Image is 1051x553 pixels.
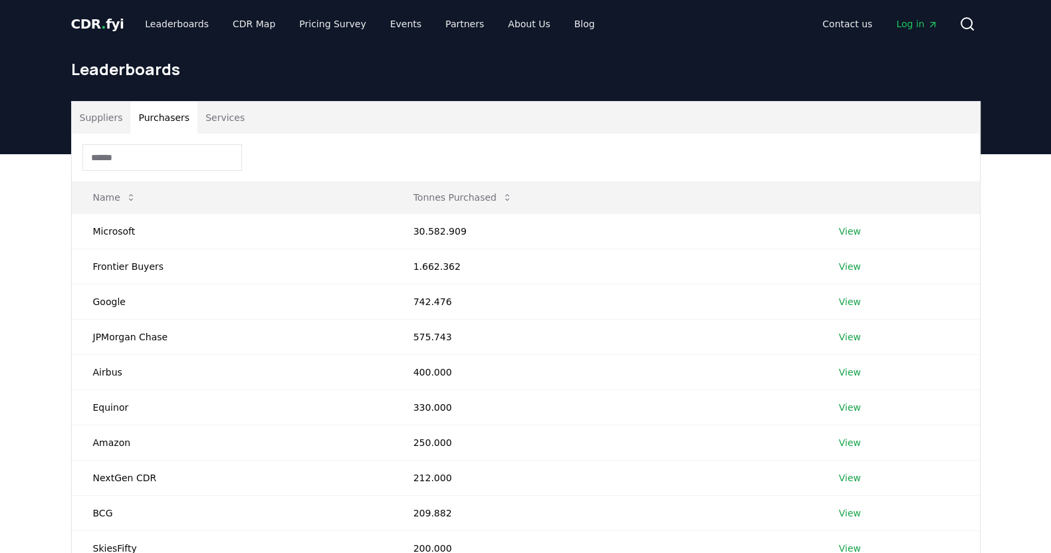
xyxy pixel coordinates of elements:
[812,12,948,36] nav: Main
[71,58,981,80] h1: Leaderboards
[812,12,883,36] a: Contact us
[197,102,253,134] button: Services
[435,12,495,36] a: Partners
[839,506,861,520] a: View
[392,284,818,319] td: 742.476
[71,15,124,33] a: CDR.fyi
[72,354,392,389] td: Airbus
[72,284,392,319] td: Google
[380,12,432,36] a: Events
[839,401,861,414] a: View
[392,495,818,530] td: 209.882
[839,436,861,449] a: View
[72,389,392,425] td: Equinor
[839,471,861,485] a: View
[72,425,392,460] td: Amazon
[130,102,197,134] button: Purchasers
[839,366,861,379] a: View
[222,12,286,36] a: CDR Map
[289,12,376,36] a: Pricing Survey
[71,16,124,32] span: CDR fyi
[72,213,392,249] td: Microsoft
[896,17,937,31] span: Log in
[392,425,818,460] td: 250.000
[101,16,106,32] span: .
[839,330,861,344] a: View
[72,102,131,134] button: Suppliers
[392,249,818,284] td: 1.662.362
[72,249,392,284] td: Frontier Buyers
[839,295,861,308] a: View
[392,213,818,249] td: 30.582.909
[82,184,147,211] button: Name
[885,12,948,36] a: Log in
[392,389,818,425] td: 330.000
[564,12,606,36] a: Blog
[839,225,861,238] a: View
[497,12,560,36] a: About Us
[839,260,861,273] a: View
[134,12,605,36] nav: Main
[392,354,818,389] td: 400.000
[403,184,523,211] button: Tonnes Purchased
[72,495,392,530] td: BCG
[72,460,392,495] td: NextGen CDR
[134,12,219,36] a: Leaderboards
[72,319,392,354] td: JPMorgan Chase
[392,319,818,354] td: 575.743
[392,460,818,495] td: 212.000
